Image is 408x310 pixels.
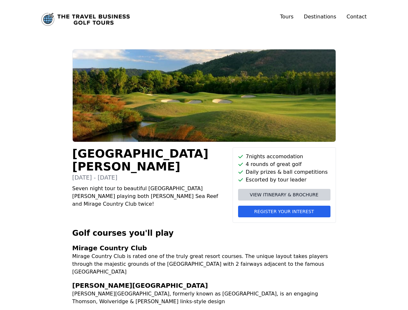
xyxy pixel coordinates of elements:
[238,160,330,168] li: 4 rounds of great golf
[347,13,367,21] a: Contact
[41,13,130,26] img: The Travel Business Golf Tours logo
[72,173,227,182] p: [DATE] - [DATE]
[72,243,336,253] h3: Mirage Country Club
[41,13,130,26] a: Link to home page
[238,206,330,217] button: Register your interest
[72,281,336,290] h3: [PERSON_NAME][GEOGRAPHIC_DATA]
[238,153,330,160] li: 7 nights accomodation
[238,168,330,176] li: Daily prizes & ball competitions
[238,189,330,201] a: View itinerary & brochure
[238,176,330,184] li: Escorted by tour leader
[72,253,336,276] p: Mirage Country Club is rated one of the truly great resort courses. The unique layout takes playe...
[304,14,336,20] a: Destinations
[72,147,227,173] h1: [GEOGRAPHIC_DATA][PERSON_NAME]
[72,290,336,305] p: [PERSON_NAME][GEOGRAPHIC_DATA], formerly known as [GEOGRAPHIC_DATA], is an engaging Thomson, Wolv...
[254,208,314,215] span: Register your interest
[280,14,294,20] a: Tours
[250,191,318,198] span: View itinerary & brochure
[72,228,336,238] h2: Golf courses you'll play
[72,185,227,208] p: Seven night tour to beautiful [GEOGRAPHIC_DATA][PERSON_NAME] playing both [PERSON_NAME] Sea Reef ...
